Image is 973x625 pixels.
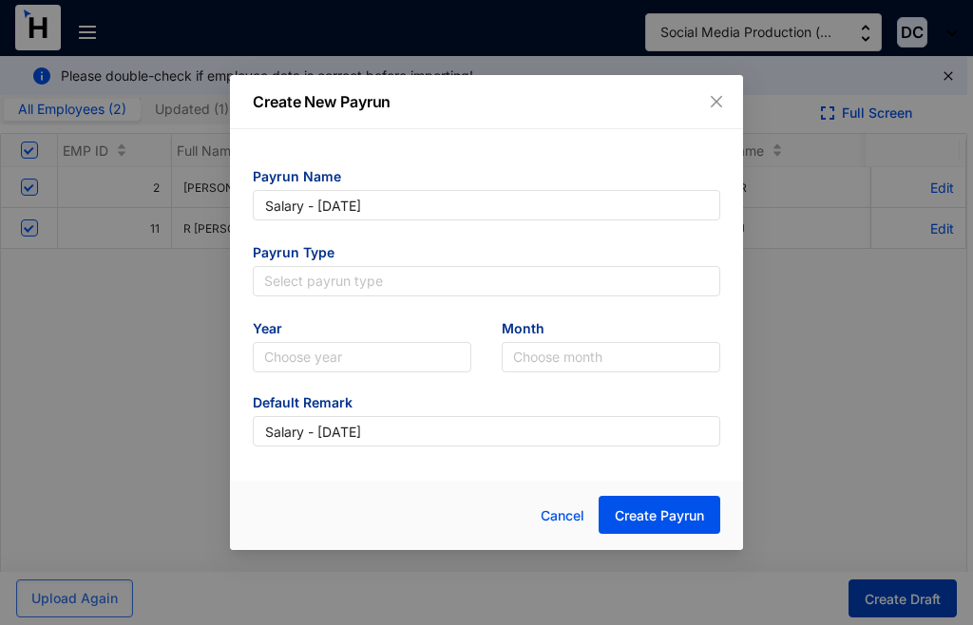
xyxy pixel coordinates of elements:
[253,416,720,446] input: Eg: Salary November
[541,505,584,526] span: Cancel
[253,393,720,416] span: Default Remark
[526,497,599,535] button: Cancel
[253,243,720,266] span: Payrun Type
[253,319,471,342] span: Year
[502,319,720,342] span: Month
[253,90,720,113] p: Create New Payrun
[706,91,727,112] button: Close
[253,167,720,190] span: Payrun Name
[615,506,704,525] span: Create Payrun
[599,496,720,534] button: Create Payrun
[253,190,720,220] input: Eg: November Payrun
[709,94,724,109] span: close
